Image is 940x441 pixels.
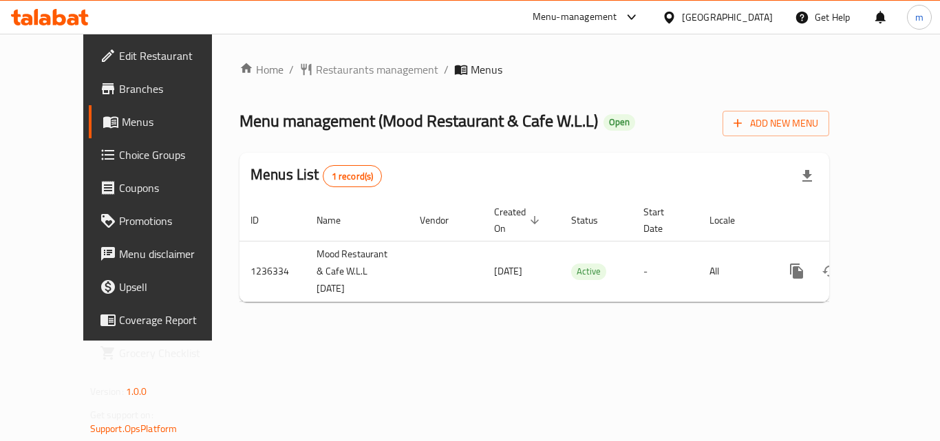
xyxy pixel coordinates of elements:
[643,204,682,237] span: Start Date
[769,200,923,241] th: Actions
[632,241,698,301] td: -
[89,72,240,105] a: Branches
[682,10,773,25] div: [GEOGRAPHIC_DATA]
[119,345,229,361] span: Grocery Checklist
[533,9,617,25] div: Menu-management
[89,39,240,72] a: Edit Restaurant
[119,279,229,295] span: Upsell
[420,212,467,228] span: Vendor
[119,47,229,64] span: Edit Restaurant
[494,262,522,280] span: [DATE]
[90,420,178,438] a: Support.OpsPlatform
[323,170,382,183] span: 1 record(s)
[89,270,240,303] a: Upsell
[119,246,229,262] span: Menu disclaimer
[444,61,449,78] li: /
[316,61,438,78] span: Restaurants management
[239,105,598,136] span: Menu management ( Mood Restaurant & Cafe W.L.L )
[323,165,383,187] div: Total records count
[239,61,284,78] a: Home
[603,114,635,131] div: Open
[239,200,923,302] table: enhanced table
[723,111,829,136] button: Add New Menu
[734,115,818,132] span: Add New Menu
[119,180,229,196] span: Coupons
[89,237,240,270] a: Menu disclaimer
[571,263,606,280] div: Active
[89,336,240,369] a: Grocery Checklist
[239,241,306,301] td: 1236334
[89,204,240,237] a: Promotions
[791,160,824,193] div: Export file
[317,212,359,228] span: Name
[119,147,229,163] span: Choice Groups
[471,61,502,78] span: Menus
[299,61,438,78] a: Restaurants management
[90,383,124,400] span: Version:
[709,212,753,228] span: Locale
[571,263,606,279] span: Active
[119,312,229,328] span: Coverage Report
[89,105,240,138] a: Menus
[89,303,240,336] a: Coverage Report
[250,212,277,228] span: ID
[119,213,229,229] span: Promotions
[494,204,544,237] span: Created On
[122,114,229,130] span: Menus
[813,255,846,288] button: Change Status
[89,171,240,204] a: Coupons
[119,80,229,97] span: Branches
[239,61,829,78] nav: breadcrumb
[571,212,616,228] span: Status
[90,406,153,424] span: Get support on:
[698,241,769,301] td: All
[306,241,409,301] td: Mood Restaurant & Cafe W.L.L [DATE]
[289,61,294,78] li: /
[915,10,923,25] span: m
[603,116,635,128] span: Open
[126,383,147,400] span: 1.0.0
[780,255,813,288] button: more
[89,138,240,171] a: Choice Groups
[250,164,382,187] h2: Menus List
